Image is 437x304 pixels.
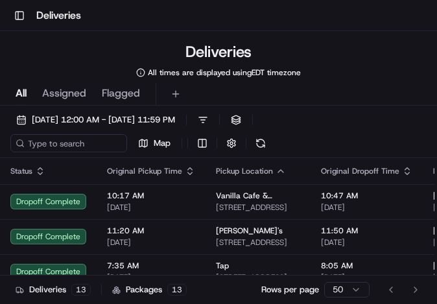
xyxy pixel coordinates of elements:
[108,201,112,211] span: •
[71,284,91,296] div: 13
[107,166,182,176] span: Original Pickup Time
[107,261,195,271] span: 7:35 AM
[129,208,157,218] span: Pylon
[216,191,300,201] span: Vanilla Cafe & Breakfast/Desserts
[10,166,32,176] span: Status
[107,272,195,283] span: [DATE]
[13,189,34,209] img: Jandy Espique
[32,114,175,126] span: [DATE] 12:00 AM - [DATE] 11:59 PM
[16,284,91,296] div: Deliveries
[13,13,39,39] img: Nash
[107,202,195,213] span: [DATE]
[102,86,140,101] span: Flagged
[58,137,178,147] div: We're available if you need us!
[216,261,229,271] span: Tap
[10,134,127,152] input: Type to search
[321,202,412,213] span: [DATE]
[91,207,157,218] a: Powered byPylon
[107,226,195,236] span: 11:20 AM
[34,84,214,97] input: Clear
[252,134,270,152] button: Refresh
[16,86,27,101] span: All
[321,237,412,248] span: [DATE]
[58,124,213,137] div: Start new chat
[321,272,412,283] span: [DATE]
[216,226,283,236] span: [PERSON_NAME]'s
[321,261,412,271] span: 8:05 AM
[201,166,236,181] button: See all
[216,202,300,213] span: [STREET_ADDRESS]
[26,202,36,212] img: 1736555255976-a54dd68f-1ca7-489b-9aae-adbdc363a1c4
[36,8,81,23] h1: Deliveries
[107,191,195,201] span: 10:17 AM
[261,284,319,296] p: Rows per page
[321,191,412,201] span: 10:47 AM
[27,124,51,147] img: 8016278978528_b943e370aa5ada12b00a_72.png
[148,67,301,78] span: All times are displayed using EDT timezone
[185,41,252,62] h1: Deliveries
[220,128,236,143] button: Start new chat
[40,201,105,211] span: [PERSON_NAME]
[216,272,300,283] span: [STREET_ADDRESS]
[216,237,300,248] span: [STREET_ADDRESS]
[42,86,86,101] span: Assigned
[216,166,273,176] span: Pickup Location
[321,166,399,176] span: Original Dropoff Time
[115,201,141,211] span: [DATE]
[112,284,187,296] div: Packages
[167,284,187,296] div: 13
[132,134,176,152] button: Map
[13,52,236,73] p: Welcome 👋
[154,137,171,149] span: Map
[13,124,36,147] img: 1736555255976-a54dd68f-1ca7-489b-9aae-adbdc363a1c4
[321,226,412,236] span: 11:50 AM
[107,237,195,248] span: [DATE]
[13,169,87,179] div: Past conversations
[10,111,181,129] button: [DATE] 12:00 AM - [DATE] 11:59 PM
